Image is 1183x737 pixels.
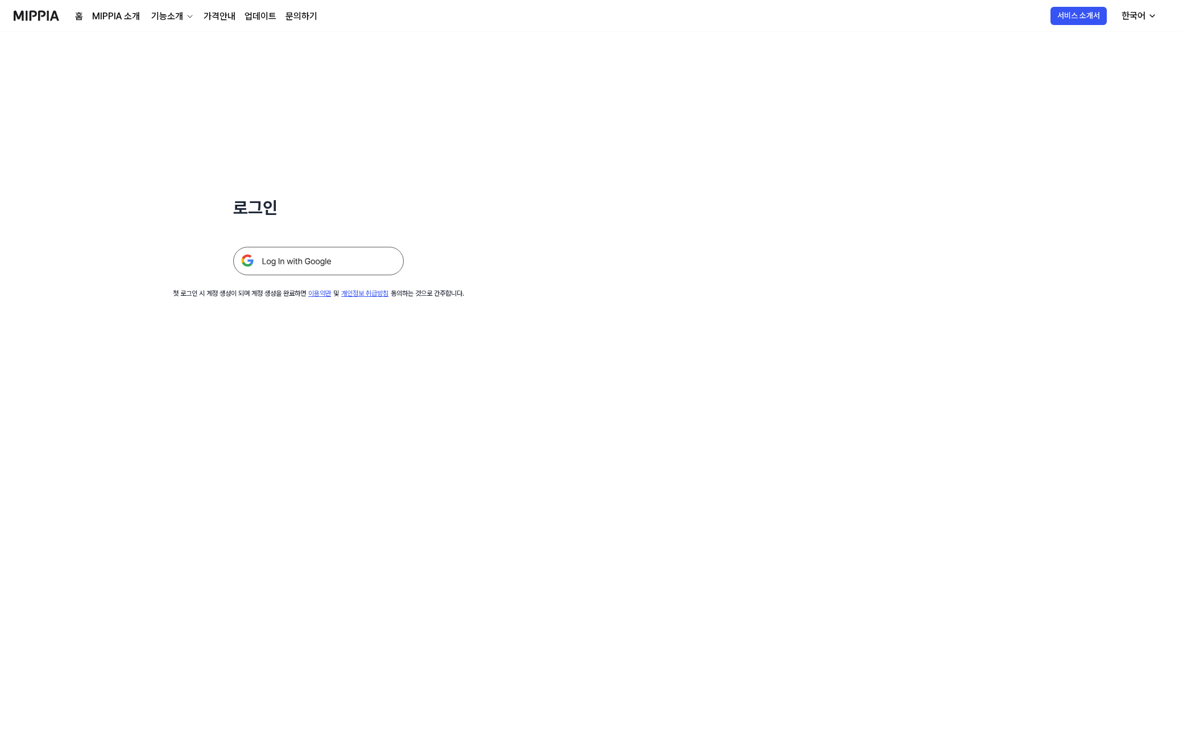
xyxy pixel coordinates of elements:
[173,289,464,299] div: 첫 로그인 시 계정 생성이 되며 계정 생성을 완료하면 및 동의하는 것으로 간주합니다.
[233,196,404,220] h1: 로그인
[286,10,317,23] a: 문의하기
[1119,9,1148,23] div: 한국어
[308,289,331,297] a: 이용약관
[204,10,235,23] a: 가격안내
[341,289,388,297] a: 개인정보 취급방침
[149,10,195,23] button: 기능소개
[245,10,276,23] a: 업데이트
[233,247,404,275] img: 구글 로그인 버튼
[1112,5,1164,27] button: 한국어
[75,10,83,23] a: 홈
[149,10,185,23] div: 기능소개
[92,10,140,23] a: MIPPIA 소개
[1050,7,1107,25] button: 서비스 소개서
